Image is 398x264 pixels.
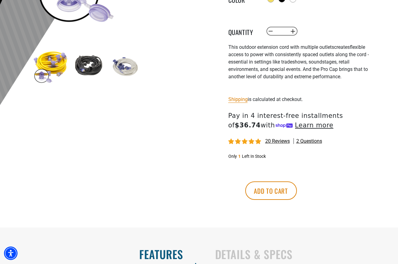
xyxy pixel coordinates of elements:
[238,154,241,159] span: 1
[228,44,334,50] span: This outdoor extension cord with multiple outlets
[245,181,297,200] button: Add to cart
[228,95,379,103] div: is calculated at checkout.
[4,247,18,260] div: Accessibility Menu
[215,248,385,261] h2: Details & Specs
[242,154,266,159] span: Left In Stock
[228,44,379,80] p: flexible access to power with consistently spaced outlets along the cord - essential in settings ...
[334,44,350,50] span: creates
[13,248,183,261] h2: Features
[228,96,248,102] a: Shipping
[228,27,259,35] label: Quantity
[228,154,237,159] span: Only
[228,139,262,145] span: 4.80 stars
[70,49,106,84] img: black
[33,49,69,84] img: yellow
[265,138,290,144] span: 20 reviews
[296,138,322,145] span: 2 questions
[107,49,143,84] img: white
